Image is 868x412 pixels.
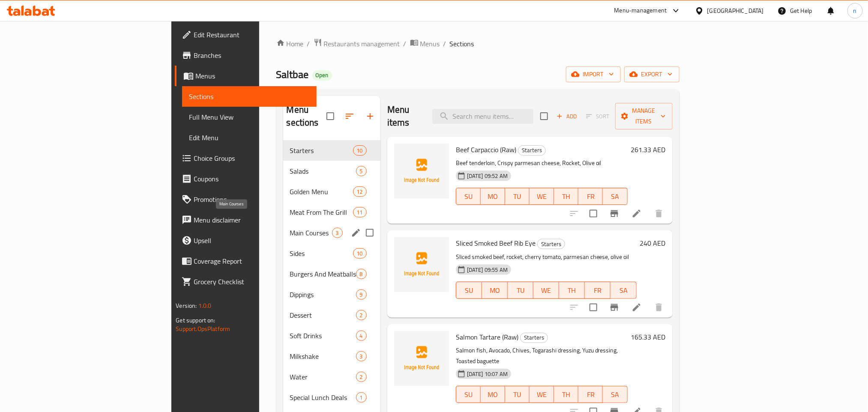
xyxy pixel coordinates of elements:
[283,137,380,411] nav: Menu sections
[290,207,353,217] span: Meat From The Grill
[614,6,667,16] div: Menu-management
[464,172,511,180] span: [DATE] 09:52 AM
[533,388,551,401] span: WE
[175,230,316,251] a: Upsell
[290,269,356,279] span: Burgers And Meatballs
[485,284,504,297] span: MO
[194,215,309,225] span: Menu disclaimer
[530,386,554,403] button: WE
[283,223,380,243] div: Main Courses3edit
[195,71,309,81] span: Menus
[557,190,575,203] span: TH
[283,284,380,305] div: Dippings9
[456,237,536,250] span: Sliced Smoked Beef Rib Eye
[563,284,581,297] span: TH
[175,24,316,45] a: Edit Restaurant
[356,331,367,341] div: items
[356,167,366,175] span: 5
[290,145,353,156] div: Starters
[194,30,309,40] span: Edit Restaurant
[332,228,343,238] div: items
[481,386,505,403] button: MO
[508,282,533,299] button: TU
[585,282,611,299] button: FR
[290,186,353,197] span: Golden Menu
[537,239,565,249] div: Starters
[290,331,356,341] span: Soft Drinks
[631,144,666,156] h6: 261.33 AED
[175,189,316,210] a: Promotions
[194,153,309,163] span: Choice Groups
[353,250,366,258] span: 10
[632,208,642,219] a: Edit menu item
[198,300,212,311] span: 1.0.0
[582,190,599,203] span: FR
[460,284,479,297] span: SU
[484,388,502,401] span: MO
[290,248,353,259] span: Sides
[176,315,215,326] span: Get support on:
[356,373,366,381] span: 2
[324,39,400,49] span: Restaurants management
[356,372,367,382] div: items
[283,264,380,284] div: Burgers And Meatballs8
[290,372,356,382] div: Water
[632,302,642,313] a: Edit menu item
[283,140,380,161] div: Starters10
[456,282,482,299] button: SU
[356,310,367,320] div: items
[615,103,673,129] button: Manage items
[404,39,407,49] li: /
[450,39,474,49] span: Sections
[603,188,627,205] button: SA
[175,271,316,292] a: Grocery Checklist
[290,166,356,176] span: Salads
[356,351,367,361] div: items
[555,111,578,121] span: Add
[582,388,599,401] span: FR
[356,394,366,402] span: 1
[283,305,380,325] div: Dessert2
[456,252,637,262] p: Sliced smoked beef, rocket, cherry tomato, parmesan cheese, olive oil
[554,386,578,403] button: TH
[353,208,366,217] span: 11
[603,386,627,403] button: SA
[194,235,309,246] span: Upsell
[521,333,548,343] span: Starters
[290,289,356,300] div: Dippings
[559,282,585,299] button: TH
[353,186,367,197] div: items
[353,248,367,259] div: items
[339,106,360,126] span: Sort sections
[175,148,316,168] a: Choice Groups
[631,69,673,80] span: export
[356,332,366,340] span: 4
[194,174,309,184] span: Coupons
[176,323,230,334] a: Support.OpsPlatform
[175,66,316,86] a: Menus
[176,300,197,311] span: Version:
[649,203,669,224] button: delete
[189,132,309,143] span: Edit Menu
[482,282,508,299] button: MO
[353,145,367,156] div: items
[573,69,614,80] span: import
[312,72,332,79] span: Open
[290,351,356,361] span: Milkshake
[410,38,440,49] a: Menus
[290,392,356,403] div: Special Lunch Deals
[456,345,628,367] p: Salmon fish, Avocado, Chives, Togarashi dressing, Yuzu dressing, Toasted baguette
[606,388,624,401] span: SA
[640,237,666,249] h6: 240 AED
[518,145,545,155] span: Starters
[290,228,332,238] span: Main Courses
[456,158,628,168] p: Beef tenderloin, Crispy parmesan cheese, Rocket, Olive oil
[464,266,511,274] span: [DATE] 09:55 AM
[194,50,309,60] span: Branches
[505,188,530,205] button: TU
[520,333,548,343] div: Starters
